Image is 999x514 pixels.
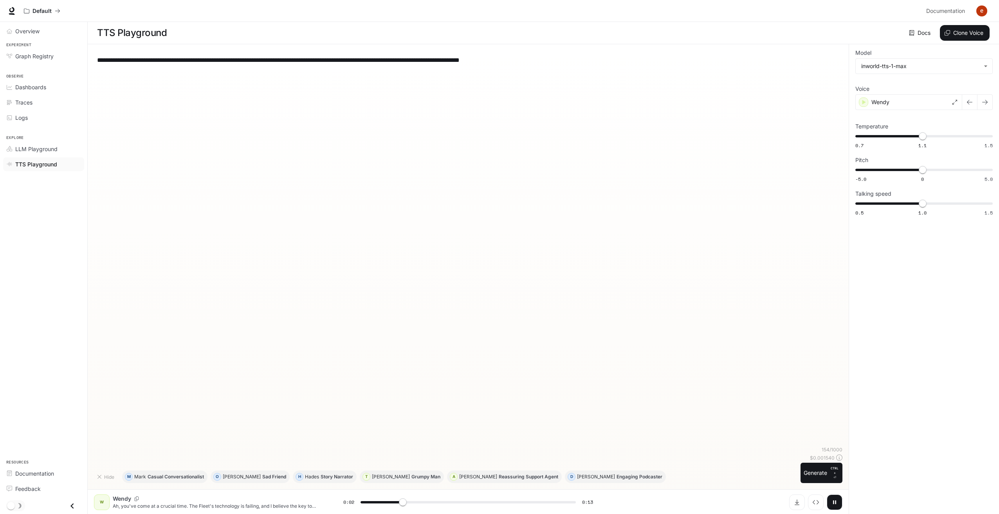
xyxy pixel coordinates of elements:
[3,24,84,38] a: Overview
[810,454,835,461] p: $ 0.001540
[262,474,286,479] p: Sad Friend
[134,474,146,479] p: Mark
[923,3,971,19] a: Documentation
[63,498,81,514] button: Close drawer
[822,446,842,453] p: 154 / 1000
[582,498,593,506] span: 0:13
[447,471,562,483] button: A[PERSON_NAME]Reassuring Support Agent
[499,474,558,479] p: Reassuring Support Agent
[855,176,866,182] span: -5.0
[830,466,839,480] p: ⏎
[855,209,864,216] span: 0.5
[20,3,64,19] button: All workspaces
[305,474,319,479] p: Hades
[15,83,46,91] span: Dashboards
[568,471,575,483] div: D
[856,59,992,74] div: inworld-tts-1-max
[459,474,497,479] p: [PERSON_NAME]
[15,27,40,35] span: Overview
[789,494,805,510] button: Download audio
[861,62,980,70] div: inworld-tts-1-max
[855,142,864,149] span: 0.7
[125,471,132,483] div: M
[3,142,84,156] a: LLM Playground
[3,157,84,171] a: TTS Playground
[801,463,842,483] button: GenerateCTRL +⏎
[360,471,444,483] button: T[PERSON_NAME]Grumpy Man
[96,496,108,509] div: W
[855,157,868,163] p: Pitch
[15,160,57,168] span: TTS Playground
[921,176,924,182] span: 0
[3,467,84,480] a: Documentation
[565,471,666,483] button: D[PERSON_NAME]Engaging Podcaster
[211,471,290,483] button: O[PERSON_NAME]Sad Friend
[985,142,993,149] span: 1.5
[15,114,28,122] span: Logs
[15,98,32,106] span: Traces
[15,145,58,153] span: LLM Playground
[15,52,54,60] span: Graph Registry
[3,80,84,94] a: Dashboards
[321,474,353,479] p: Story Narrator
[15,469,54,478] span: Documentation
[411,474,440,479] p: Grumpy Man
[122,471,207,483] button: MMarkCasual Conversationalist
[97,25,167,41] h1: TTS Playground
[830,466,839,475] p: CTRL +
[974,3,990,19] button: User avatar
[907,25,934,41] a: Docs
[3,96,84,109] a: Traces
[926,6,965,16] span: Documentation
[148,474,204,479] p: Casual Conversationalist
[855,50,871,56] p: Model
[15,485,41,493] span: Feedback
[808,494,824,510] button: Inspect
[855,191,891,197] p: Talking speed
[94,471,119,483] button: Hide
[617,474,662,479] p: Engaging Podcaster
[918,142,927,149] span: 1.1
[7,501,15,510] span: Dark mode toggle
[131,496,142,501] button: Copy Voice ID
[293,471,357,483] button: HHadesStory Narrator
[343,498,354,506] span: 0:02
[450,471,457,483] div: A
[113,495,131,503] p: Wendy
[855,86,869,92] p: Voice
[976,5,987,16] img: User avatar
[918,209,927,216] span: 1.0
[223,474,261,479] p: [PERSON_NAME]
[3,49,84,63] a: Graph Registry
[855,124,888,129] p: Temperature
[372,474,410,479] p: [PERSON_NAME]
[871,98,889,106] p: Wendy
[940,25,990,41] button: Clone Voice
[3,111,84,124] a: Logs
[985,176,993,182] span: 5.0
[32,8,52,14] p: Default
[363,471,370,483] div: T
[577,474,615,479] p: [PERSON_NAME]
[296,471,303,483] div: H
[985,209,993,216] span: 1.5
[214,471,221,483] div: O
[3,482,84,496] a: Feedback
[113,503,325,509] p: Ah, you've come at a crucial time. The Fleet's technology is failing, and I believe the key to sa...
